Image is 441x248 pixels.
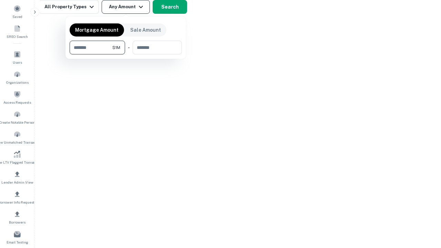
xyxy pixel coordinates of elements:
[112,44,120,51] span: $1M
[130,26,161,34] p: Sale Amount
[407,193,441,226] iframe: Chat Widget
[128,41,130,54] div: -
[75,26,119,34] p: Mortgage Amount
